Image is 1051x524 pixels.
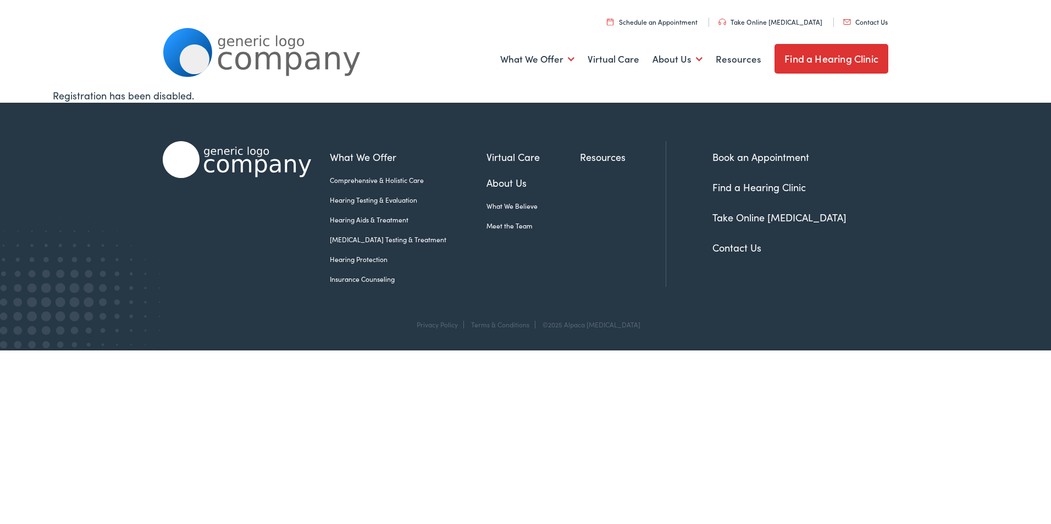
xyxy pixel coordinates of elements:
a: Terms & Conditions [471,320,529,329]
a: Resources [580,149,666,164]
a: Hearing Protection [330,254,486,264]
a: Meet the Team [486,221,580,231]
a: What We Offer [330,149,486,164]
div: Registration has been disabled. [53,88,999,103]
a: Hearing Testing & Evaluation [330,195,486,205]
a: Virtual Care [588,39,639,80]
a: About Us [652,39,702,80]
img: Alpaca Audiology [163,141,311,178]
a: Contact Us [843,17,888,26]
a: Resources [716,39,761,80]
a: Find a Hearing Clinic [712,180,806,194]
a: Take Online [MEDICAL_DATA] [718,17,822,26]
a: What We Believe [486,201,580,211]
a: Contact Us [712,241,761,254]
a: Take Online [MEDICAL_DATA] [712,210,847,224]
img: utility icon [607,18,613,25]
a: Insurance Counseling [330,274,486,284]
a: Schedule an Appointment [607,17,698,26]
a: [MEDICAL_DATA] Testing & Treatment [330,235,486,244]
a: Hearing Aids & Treatment [330,215,486,225]
a: Book an Appointment [712,150,809,164]
img: utility icon [718,19,726,25]
a: Comprehensive & Holistic Care [330,175,486,185]
div: ©2025 Alpaca [MEDICAL_DATA] [537,321,640,328]
a: Virtual Care [486,149,580,164]
a: Privacy Policy [417,320,458,329]
a: About Us [486,175,580,190]
img: utility icon [843,19,851,25]
a: Find a Hearing Clinic [775,44,888,74]
a: What We Offer [500,39,574,80]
